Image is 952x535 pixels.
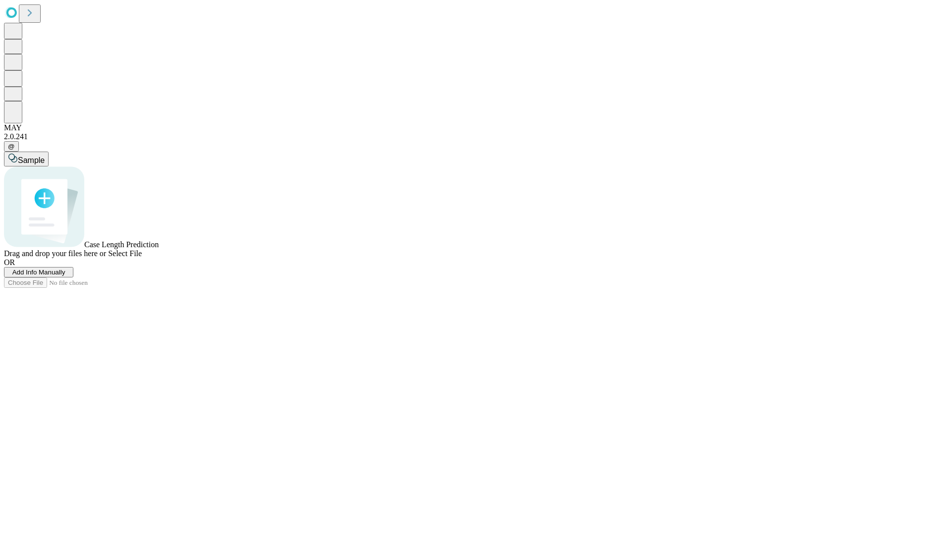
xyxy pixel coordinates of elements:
button: Add Info Manually [4,267,73,277]
span: @ [8,143,15,150]
span: Case Length Prediction [84,240,159,249]
button: Sample [4,152,49,166]
div: 2.0.241 [4,132,948,141]
span: Drag and drop your files here or [4,249,106,258]
span: OR [4,258,15,267]
span: Select File [108,249,142,258]
span: Add Info Manually [12,268,65,276]
span: Sample [18,156,45,164]
div: MAY [4,123,948,132]
button: @ [4,141,19,152]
